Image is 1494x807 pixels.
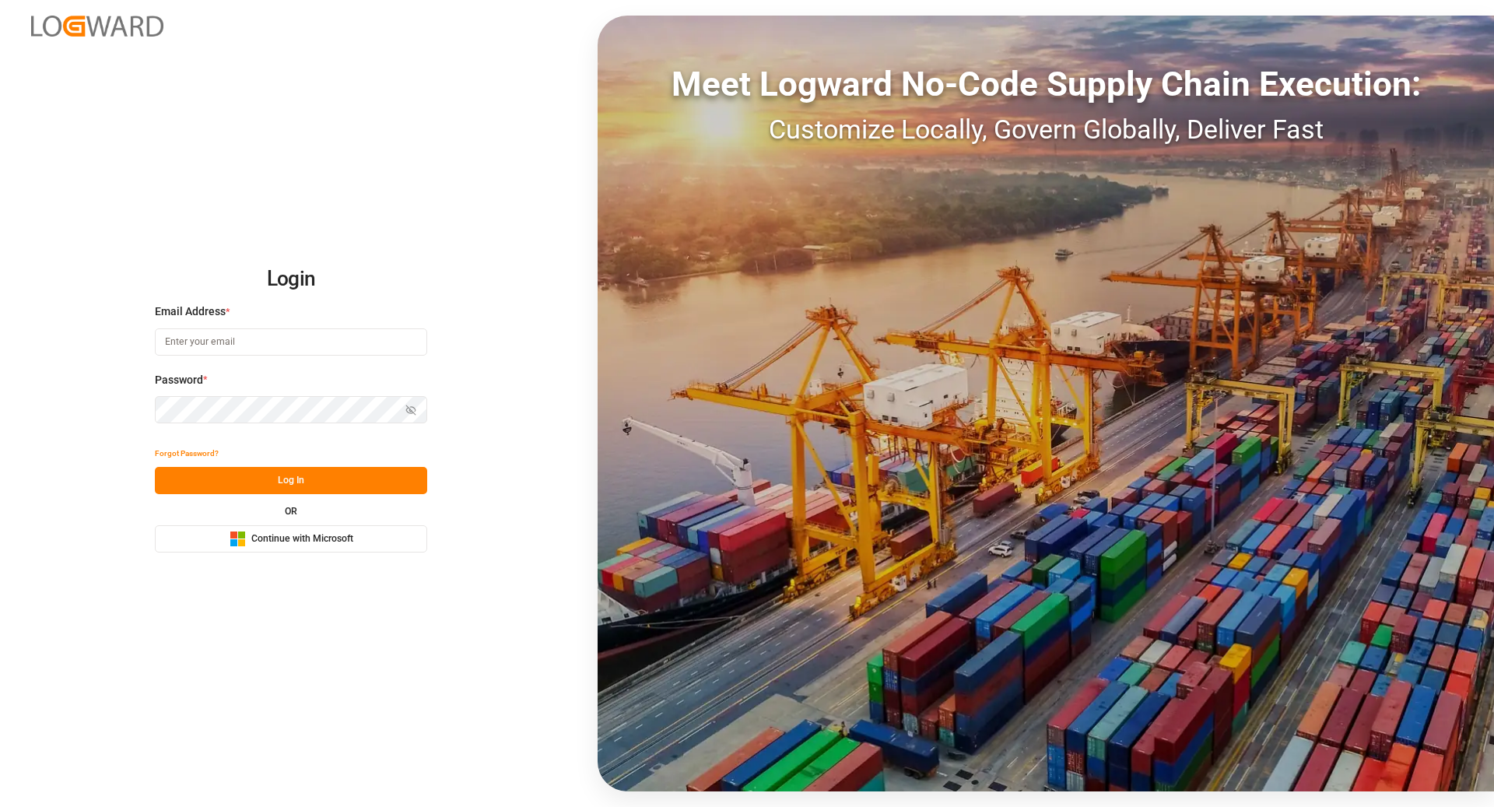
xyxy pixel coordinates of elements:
input: Enter your email [155,328,427,356]
small: OR [285,507,297,516]
button: Continue with Microsoft [155,525,427,553]
h2: Login [155,254,427,304]
span: Password [155,372,203,388]
div: Customize Locally, Govern Globally, Deliver Fast [598,110,1494,149]
img: Logward_new_orange.png [31,16,163,37]
button: Forgot Password? [155,440,219,467]
span: Continue with Microsoft [251,532,353,546]
button: Log In [155,467,427,494]
div: Meet Logward No-Code Supply Chain Execution: [598,58,1494,110]
span: Email Address [155,304,226,320]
